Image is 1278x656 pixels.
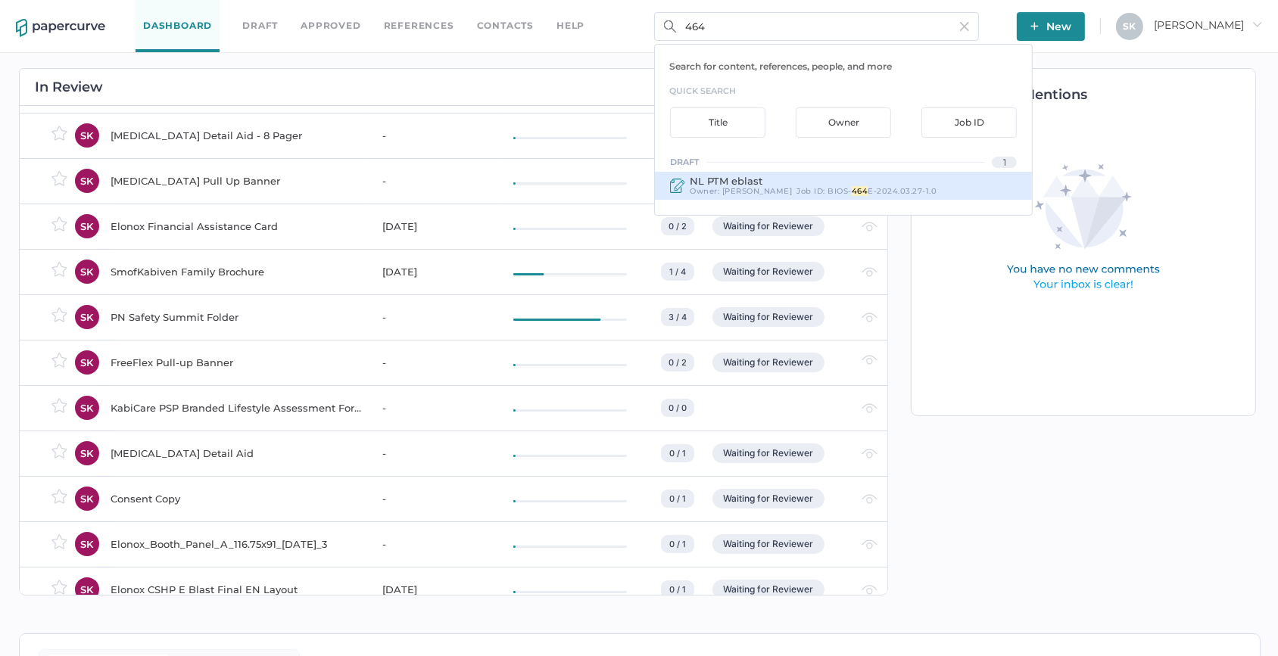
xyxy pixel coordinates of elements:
[670,179,685,193] img: draft-icon.2fe86ec2.svg
[75,214,99,238] div: SK
[862,267,877,277] img: eye-light-gray.b6d092a5.svg
[111,490,364,508] div: Consent Copy
[712,580,824,599] div: Waiting for Reviewer
[992,157,1017,168] div: 1
[1017,12,1085,41] button: New
[862,312,877,322] img: eye-light-gray.b6d092a5.svg
[111,444,364,462] div: [MEDICAL_DATA] Detail Aid
[51,262,67,277] img: star-inactive.70f2008a.svg
[670,157,700,168] div: draft
[712,353,824,372] div: Waiting for Reviewer
[75,487,99,511] div: SK
[862,449,877,459] img: eye-light-gray.b6d092a5.svg
[51,216,67,232] img: star-inactive.70f2008a.svg
[862,355,877,365] img: eye-light-gray.b6d092a5.svg
[669,60,1032,73] p: Search for content, references, people, and more
[51,443,67,459] img: star-inactive.70f2008a.svg
[712,216,824,236] div: Waiting for Reviewer
[242,17,278,34] a: Draft
[974,152,1192,304] img: comments-empty-state.0193fcf7.svg
[75,260,99,284] div: SK
[477,17,534,34] a: Contacts
[661,308,694,326] div: 3 / 4
[661,217,694,235] div: 0 / 2
[828,186,852,196] span: BIOS-
[51,580,67,595] img: star-inactive.70f2008a.svg
[661,535,694,553] div: 0 / 1
[960,22,969,31] img: cross-light-grey.10ea7ca4.svg
[655,172,1032,200] a: NL PTM eblast Owner: [PERSON_NAME] Job ID: BIOS-464E-2024.03.27-1.0
[556,17,584,34] div: help
[367,113,498,158] td: -
[712,489,824,508] div: Waiting for Reviewer
[796,107,892,138] div: Owner
[1154,18,1262,32] span: [PERSON_NAME]
[75,396,99,420] div: SK
[75,532,99,556] div: SK
[111,126,364,145] div: [MEDICAL_DATA] Detail Aid - 8 Pager
[111,172,364,190] div: [MEDICAL_DATA] Pull Up Banner
[51,534,67,549] img: star-inactive.70f2008a.svg
[51,171,67,186] img: star-inactive.70f2008a.svg
[862,494,877,504] img: eye-light-gray.b6d092a5.svg
[1030,12,1071,41] span: New
[852,186,868,196] span: 464
[670,107,766,138] div: Title
[111,580,364,598] div: Elonox CSHP E Blast Final EN Layout
[927,88,1255,101] h2: Comments & Mentions
[367,340,498,385] td: -
[51,126,67,141] img: star-inactive.70f2008a.svg
[1030,22,1039,30] img: plus-white.e19ec114.svg
[712,307,824,327] div: Waiting for Reviewer
[1124,20,1136,32] span: S K
[712,443,824,463] div: Waiting for Reviewer
[382,217,495,235] div: [DATE]
[661,444,694,462] div: 0 / 1
[661,263,694,281] div: 1 / 4
[862,585,877,595] img: eye-light-gray.b6d092a5.svg
[367,385,498,431] td: -
[661,353,694,372] div: 0 / 2
[51,398,67,413] img: star-inactive.70f2008a.svg
[367,294,498,340] td: -
[712,534,824,554] div: Waiting for Reviewer
[75,577,99,602] div: SK
[862,539,877,549] img: eye-light-gray.b6d092a5.svg
[722,186,793,196] span: [PERSON_NAME]
[111,217,364,235] div: Elonox Financial Assistance Card
[690,175,762,187] span: NL PTM eblast
[862,403,877,413] img: eye-light-gray.b6d092a5.svg
[75,441,99,465] div: SK
[664,20,676,33] img: search.bf03fe8b.svg
[1252,19,1262,30] i: arrow_right
[661,490,694,508] div: 0 / 1
[75,305,99,329] div: SK
[16,19,105,37] img: papercurve-logo-colour.7244d18c.svg
[661,399,694,417] div: 0 / 0
[367,431,498,476] td: -
[111,353,364,372] div: FreeFlex Pull-up Banner
[111,308,364,326] div: PN Safety Summit Folder
[367,476,498,521] td: -
[75,123,99,148] div: SK
[111,399,364,417] div: KabiCare PSP Branded Lifestyle Assessment Forms - DLQI
[367,158,498,204] td: -
[384,17,454,34] a: References
[51,353,67,368] img: star-inactive.70f2008a.svg
[301,17,360,34] a: Approved
[669,82,1032,99] h3: quick search
[654,12,979,41] input: Search Workspace
[35,80,103,94] h2: In Review
[382,263,495,281] div: [DATE]
[51,307,67,322] img: star-inactive.70f2008a.svg
[382,580,495,598] div: [DATE]
[661,580,694,598] div: 0 / 1
[51,489,67,504] img: star-inactive.70f2008a.svg
[796,187,937,196] div: Job ID :
[690,187,792,196] div: Owner:
[921,107,1018,138] div: Job ID
[111,535,364,553] div: Elonox_Booth_Panel_A_116.75x91_[DATE]_3
[111,263,364,281] div: SmofKabiven Family Brochure
[75,169,99,193] div: SK
[868,186,937,196] span: E-2024.03.27-1.0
